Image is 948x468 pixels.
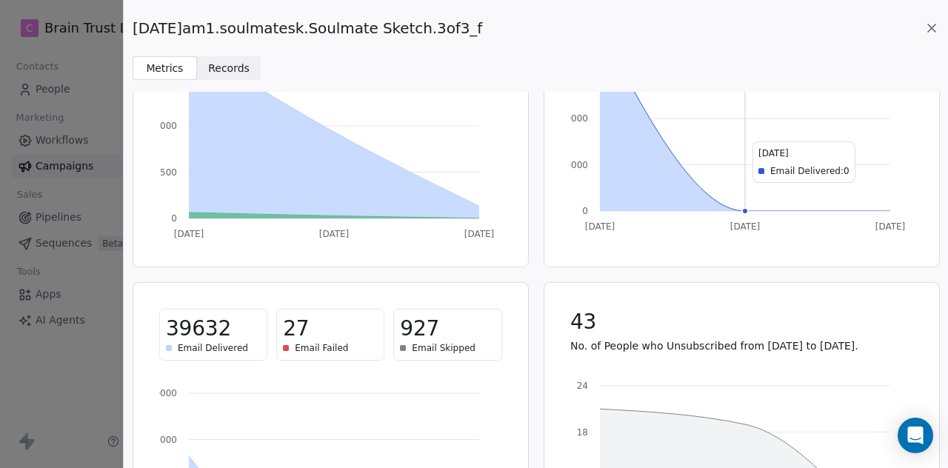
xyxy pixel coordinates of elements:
[178,342,248,354] span: Email Delivered
[154,167,177,178] tspan: 3500
[576,427,587,438] tspan: 18
[400,315,439,342] span: 927
[149,435,177,445] tspan: 45000
[464,229,495,239] tspan: [DATE]
[582,206,588,216] tspan: 0
[174,229,204,239] tspan: [DATE]
[319,229,350,239] tspan: [DATE]
[570,338,913,353] p: No. of People who Unsubscribed from [DATE] to [DATE].
[875,221,905,232] tspan: [DATE]
[166,315,231,342] span: 39632
[149,388,177,398] tspan: 60000
[559,113,587,124] tspan: 20000
[730,221,760,232] tspan: [DATE]
[559,160,587,170] tspan: 10000
[576,381,587,391] tspan: 24
[208,61,250,76] span: Records
[584,221,615,232] tspan: [DATE]
[171,213,177,224] tspan: 0
[154,121,177,131] tspan: 7000
[283,315,309,342] span: 27
[570,309,596,335] span: 43
[295,342,348,354] span: Email Failed
[412,342,475,354] span: Email Skipped
[898,418,933,453] div: Open Intercom Messenger
[133,18,482,39] span: [DATE]am1.soulmatesk.Soulmate Sketch.3of3_f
